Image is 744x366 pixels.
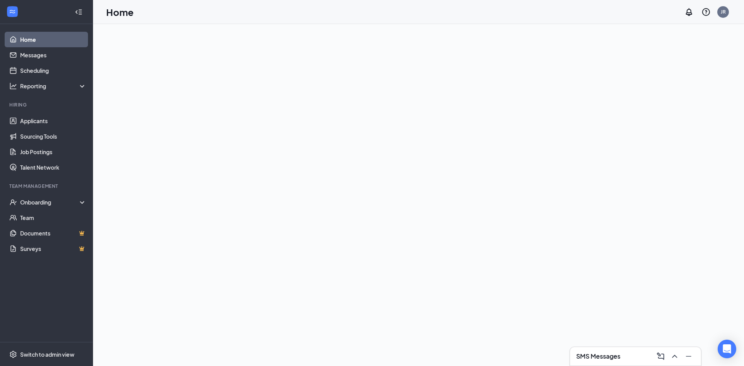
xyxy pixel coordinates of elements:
a: Talent Network [20,160,86,175]
a: Messages [20,47,86,63]
svg: Notifications [684,7,694,17]
div: Switch to admin view [20,351,74,358]
svg: Analysis [9,82,17,90]
svg: Collapse [75,8,83,16]
h1: Home [106,5,134,19]
div: Reporting [20,82,87,90]
div: Hiring [9,101,85,108]
a: Sourcing Tools [20,129,86,144]
svg: Minimize [684,352,693,361]
div: Onboarding [20,198,80,206]
a: Home [20,32,86,47]
svg: QuestionInfo [701,7,711,17]
svg: WorkstreamLogo [9,8,16,15]
div: JR [721,9,726,15]
div: Open Intercom Messenger [718,340,736,358]
svg: Settings [9,351,17,358]
div: Team Management [9,183,85,189]
a: Team [20,210,86,225]
a: DocumentsCrown [20,225,86,241]
button: Minimize [682,350,695,363]
button: ChevronUp [668,350,681,363]
a: Job Postings [20,144,86,160]
h3: SMS Messages [576,352,620,361]
svg: ComposeMessage [656,352,665,361]
svg: UserCheck [9,198,17,206]
button: ComposeMessage [654,350,667,363]
svg: ChevronUp [670,352,679,361]
a: Scheduling [20,63,86,78]
a: Applicants [20,113,86,129]
a: SurveysCrown [20,241,86,256]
